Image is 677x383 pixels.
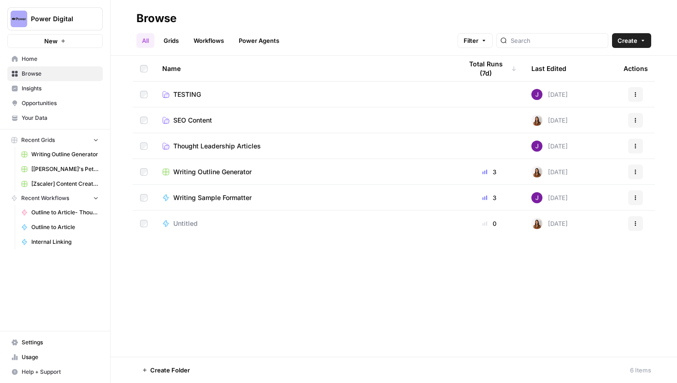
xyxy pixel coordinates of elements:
[7,191,103,205] button: Recent Workflows
[618,36,637,45] span: Create
[630,365,651,375] div: 6 Items
[162,193,447,202] a: Writing Sample Formatter
[17,162,103,177] a: [[PERSON_NAME]'s Pet] Content Creation
[31,165,99,173] span: [[PERSON_NAME]'s Pet] Content Creation
[173,219,198,228] span: Untitled
[31,180,99,188] span: [Zscaler] Content Creation
[511,36,604,45] input: Search
[158,33,184,48] a: Grids
[464,36,478,45] span: Filter
[531,166,568,177] div: [DATE]
[233,33,285,48] a: Power Agents
[531,56,566,81] div: Last Edited
[612,33,651,48] button: Create
[162,167,447,177] a: Writing Outline Generator
[531,192,542,203] img: nj1ssy6o3lyd6ijko0eoja4aphzn
[162,219,447,228] a: Untitled
[22,84,99,93] span: Insights
[31,223,99,231] span: Outline to Article
[531,141,568,152] div: [DATE]
[162,90,447,99] a: TESTING
[11,11,27,27] img: Power Digital Logo
[17,220,103,235] a: Outline to Article
[173,167,252,177] span: Writing Outline Generator
[531,141,542,152] img: nj1ssy6o3lyd6ijko0eoja4aphzn
[22,353,99,361] span: Usage
[458,33,493,48] button: Filter
[531,218,568,229] div: [DATE]
[7,66,103,81] a: Browse
[17,177,103,191] a: [Zscaler] Content Creation
[188,33,230,48] a: Workflows
[21,194,69,202] span: Recent Workflows
[173,90,201,99] span: TESTING
[22,368,99,376] span: Help + Support
[7,335,103,350] a: Settings
[624,56,648,81] div: Actions
[531,89,542,100] img: nj1ssy6o3lyd6ijko0eoja4aphzn
[531,166,542,177] img: p1bzgn1ftddsb7e41hei5th8zhkm
[531,192,568,203] div: [DATE]
[162,116,447,125] a: SEO Content
[462,167,517,177] div: 3
[462,193,517,202] div: 3
[22,70,99,78] span: Browse
[7,365,103,379] button: Help + Support
[31,208,99,217] span: Outline to Article- Thought Leadership - TESTING
[173,193,252,202] span: Writing Sample Formatter
[7,81,103,96] a: Insights
[7,52,103,66] a: Home
[7,7,103,30] button: Workspace: Power Digital
[7,96,103,111] a: Opportunities
[531,115,568,126] div: [DATE]
[31,238,99,246] span: Internal Linking
[22,99,99,107] span: Opportunities
[7,133,103,147] button: Recent Grids
[531,89,568,100] div: [DATE]
[17,147,103,162] a: Writing Outline Generator
[136,363,195,377] button: Create Folder
[462,56,517,81] div: Total Runs (7d)
[22,338,99,347] span: Settings
[162,141,447,151] a: Thought Leadership Articles
[31,150,99,159] span: Writing Outline Generator
[31,14,87,24] span: Power Digital
[17,205,103,220] a: Outline to Article- Thought Leadership - TESTING
[7,350,103,365] a: Usage
[162,56,447,81] div: Name
[173,141,261,151] span: Thought Leadership Articles
[531,115,542,126] img: p1bzgn1ftddsb7e41hei5th8zhkm
[136,33,154,48] a: All
[44,36,58,46] span: New
[7,34,103,48] button: New
[22,55,99,63] span: Home
[150,365,190,375] span: Create Folder
[7,111,103,125] a: Your Data
[21,136,55,144] span: Recent Grids
[462,219,517,228] div: 0
[17,235,103,249] a: Internal Linking
[531,218,542,229] img: p1bzgn1ftddsb7e41hei5th8zhkm
[136,11,177,26] div: Browse
[173,116,212,125] span: SEO Content
[22,114,99,122] span: Your Data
